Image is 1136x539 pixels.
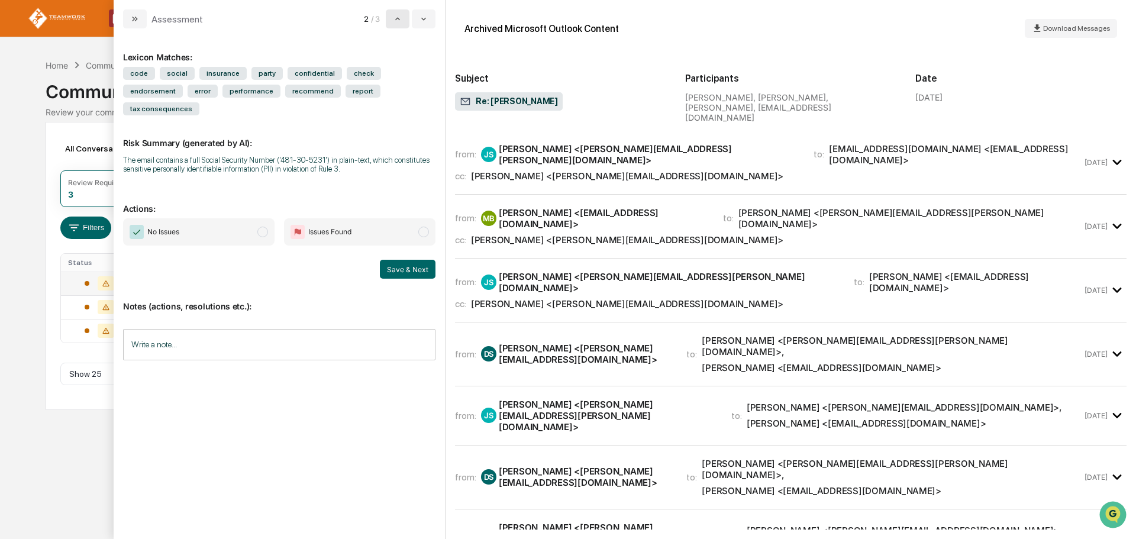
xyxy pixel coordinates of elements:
th: Status [61,254,138,272]
div: Review your communication records across channels [46,107,1090,117]
div: Assessment [151,14,203,25]
div: Start new chat [40,91,194,102]
iframe: Open customer support [1098,500,1130,532]
span: Attestations [98,149,147,161]
div: Communications Archive [46,72,1090,102]
span: cc: [455,170,466,182]
span: / 3 [371,14,383,24]
span: report [346,85,380,98]
a: 🗄️Attestations [81,144,151,166]
span: from: [455,149,476,160]
div: [PERSON_NAME] <[PERSON_NAME][EMAIL_ADDRESS][PERSON_NAME][DOMAIN_NAME]> [499,271,840,293]
time: Thursday, September 25, 2025 at 11:27:21 AM [1085,473,1108,482]
button: Download Messages [1025,19,1117,38]
div: [PERSON_NAME] <[PERSON_NAME][EMAIL_ADDRESS][DOMAIN_NAME]> [471,298,783,309]
time: Wednesday, September 24, 2025 at 2:27:55 PM [1085,158,1108,167]
span: code [123,67,155,80]
div: Lexicon Matches: [123,38,435,62]
span: tax consequences [123,102,199,115]
span: Preclearance [24,149,76,161]
div: [PERSON_NAME] <[EMAIL_ADDRESS][DOMAIN_NAME]> [747,418,986,429]
div: Communications Archive [86,60,182,70]
span: Download Messages [1043,24,1110,33]
span: from: [455,212,476,224]
button: Filters [60,217,112,239]
div: 🗄️ [86,150,95,160]
span: error [188,85,218,98]
span: to: [814,149,824,160]
span: cc: [455,234,466,246]
span: from: [455,472,476,483]
img: 1746055101610-c473b297-6a78-478c-a979-82029cc54cd1 [12,91,33,112]
span: to: [686,472,697,483]
a: Powered byPylon [83,200,143,209]
div: We're available if you need us! [40,102,150,112]
div: [PERSON_NAME] <[EMAIL_ADDRESS][DOMAIN_NAME]> [499,207,709,230]
span: endorsement [123,85,183,98]
div: JS [481,275,496,290]
div: [PERSON_NAME] <[PERSON_NAME][EMAIL_ADDRESS][DOMAIN_NAME]> [471,234,783,246]
h2: Subject [455,73,666,84]
button: Start new chat [201,94,215,108]
span: No Issues [147,226,179,238]
div: [DATE] [915,92,943,102]
h2: Participants [685,73,896,84]
div: [PERSON_NAME] <[PERSON_NAME][EMAIL_ADDRESS][PERSON_NAME][DOMAIN_NAME]> [499,399,717,433]
span: confidential [288,67,342,80]
div: 🔎 [12,173,21,182]
div: [EMAIL_ADDRESS][DOMAIN_NAME] <[EMAIL_ADDRESS][DOMAIN_NAME]> [829,143,1082,166]
span: 2 [364,14,369,24]
span: social [160,67,195,80]
p: Notes (actions, resolutions etc.): [123,287,435,311]
span: Data Lookup [24,172,75,183]
span: Re: [PERSON_NAME] [460,96,558,108]
span: to: [686,348,697,360]
div: JS [481,408,496,423]
span: to: [723,212,734,224]
p: Actions: [123,189,435,214]
span: from: [455,276,476,288]
div: [PERSON_NAME] <[EMAIL_ADDRESS][DOMAIN_NAME]> [702,485,941,496]
div: Archived Microsoft Outlook Content [464,23,619,34]
a: 🔎Data Lookup [7,167,79,188]
div: MB [481,211,496,226]
div: Home [46,60,68,70]
p: Risk Summary (generated by AI): [123,124,435,148]
span: insurance [199,67,247,80]
div: 3 [68,189,73,199]
h2: Date [915,73,1127,84]
div: Review Required [68,178,125,187]
time: Wednesday, September 24, 2025 at 8:06:03 PM [1085,286,1108,295]
div: DS [481,346,496,362]
div: 🖐️ [12,150,21,160]
div: [PERSON_NAME] <[PERSON_NAME][EMAIL_ADDRESS][DOMAIN_NAME]> [499,343,672,365]
div: [PERSON_NAME] <[PERSON_NAME][EMAIL_ADDRESS][DOMAIN_NAME]> , [747,402,1062,413]
div: [PERSON_NAME] <[EMAIL_ADDRESS][DOMAIN_NAME]> [702,362,941,373]
span: Pylon [118,201,143,209]
p: How can we help? [12,25,215,44]
img: logo [28,8,85,30]
div: [PERSON_NAME] <[PERSON_NAME][EMAIL_ADDRESS][PERSON_NAME][DOMAIN_NAME]> [738,207,1082,230]
div: [PERSON_NAME] <[PERSON_NAME][EMAIL_ADDRESS][DOMAIN_NAME]> , [747,525,1062,536]
span: from: [455,348,476,360]
div: [PERSON_NAME], [PERSON_NAME], [PERSON_NAME], [EMAIL_ADDRESS][DOMAIN_NAME] [685,92,896,122]
div: The email contains a full Social Security Number ('481-30-5231') in plain-text, which constitutes... [123,156,435,173]
div: [PERSON_NAME] <[PERSON_NAME][EMAIL_ADDRESS][PERSON_NAME][DOMAIN_NAME]> , [702,335,1082,357]
span: recommend [285,85,341,98]
img: Flag [291,225,305,239]
span: cc: [455,298,466,309]
div: [PERSON_NAME] <[PERSON_NAME][EMAIL_ADDRESS][PERSON_NAME][DOMAIN_NAME]> , [702,458,1082,480]
span: to: [731,410,742,421]
span: party [251,67,283,80]
time: Thursday, September 25, 2025 at 10:14:33 AM [1085,411,1108,420]
span: check [347,67,381,80]
div: All Conversations [60,139,150,158]
time: Wednesday, September 24, 2025 at 3:25:12 PM [1085,222,1108,231]
span: to: [854,276,864,288]
span: from: [455,410,476,421]
a: 🖐️Preclearance [7,144,81,166]
div: DS [481,469,496,485]
span: Issues Found [308,226,351,238]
